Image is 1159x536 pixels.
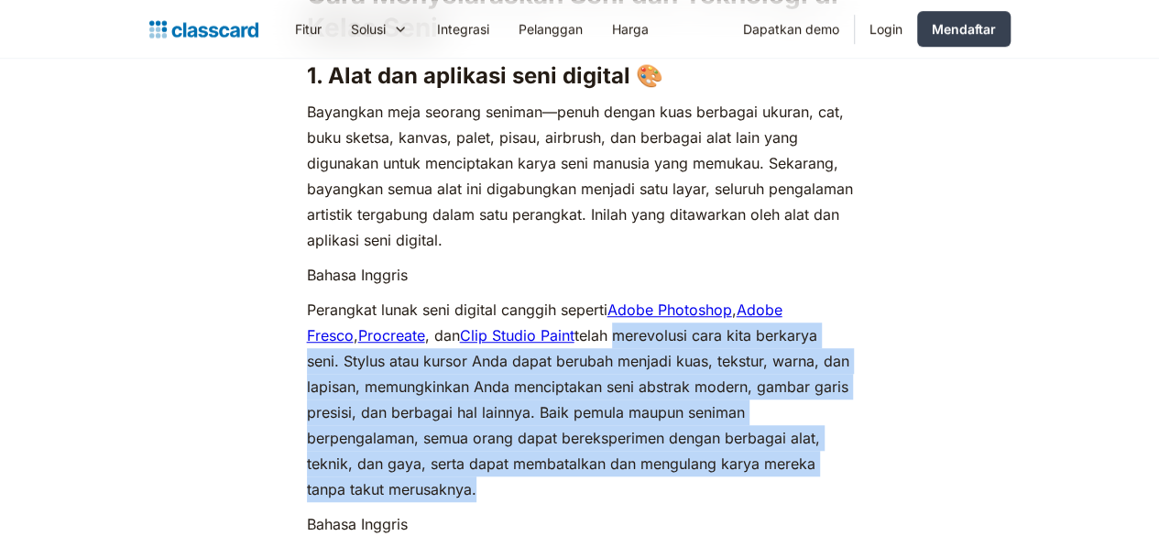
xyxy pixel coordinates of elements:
font: 1. Alat dan aplikasi seni digital 🎨 [307,62,663,89]
a: Procreate [358,326,425,345]
a: Adobe Photoshop [607,301,732,319]
a: Integrasi [422,8,504,49]
a: Harga [597,8,663,49]
a: Fitur [280,8,336,49]
font: telah merevolusi cara kita berkarya seni. Stylus atau kursor Anda dapat berubah menjadi kuas, tek... [307,326,849,498]
a: Dapatkan demo [728,8,854,49]
a: Login [855,8,917,49]
font: Login [869,21,902,37]
font: Bayangkan meja seorang seniman—penuh dengan kuas berbagai ukuran, cat, buku sketsa, kanvas, palet... [307,103,853,249]
font: Bahasa Inggris [307,266,408,284]
a: rumah [149,16,258,42]
font: Perangkat lunak seni digital canggih seperti [307,301,607,319]
font: Solusi [351,21,386,37]
font: Mendaftar [932,21,996,37]
font: Harga [612,21,649,37]
font: , [354,326,358,345]
div: Solusi [336,8,422,49]
font: Bahasa Inggris [307,515,408,533]
font: Dapatkan demo [743,21,839,37]
font: , [732,301,737,319]
a: Mendaftar [917,11,1011,47]
a: Pelanggan [504,8,597,49]
font: Pelanggan [519,21,583,37]
a: Clip Studio Paint [460,326,574,345]
font: Fitur [295,21,322,37]
font: Integrasi [437,21,489,37]
font: , dan [425,326,460,345]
